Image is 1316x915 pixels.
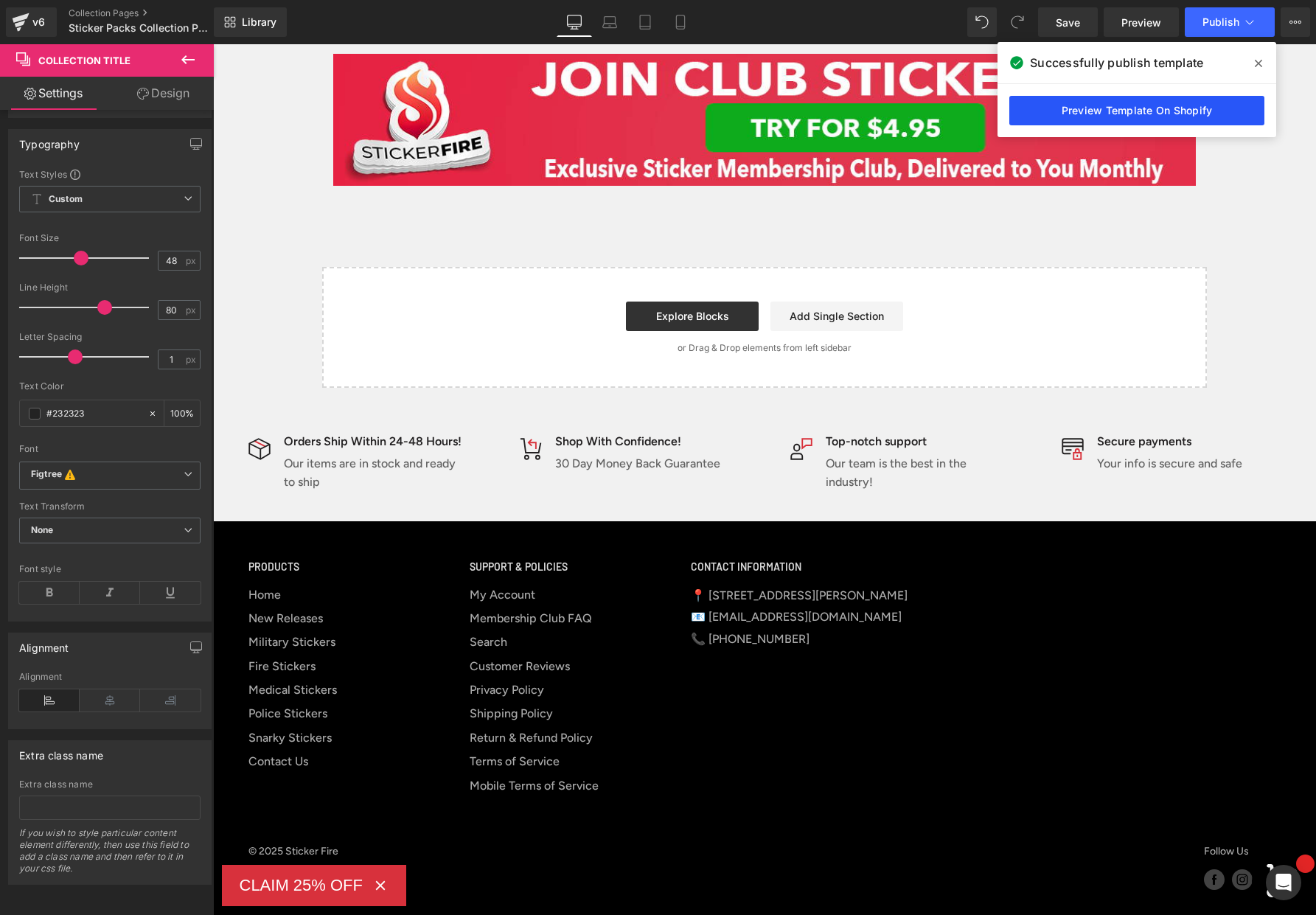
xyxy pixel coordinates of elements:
[49,193,83,206] b: Custom
[257,682,426,706] a: Return & Refund Policy
[478,540,1068,607] p: 📍 [STREET_ADDRESS][PERSON_NAME] 📧 [EMAIL_ADDRESS][DOMAIN_NAME] 📞 ‪‪[PHONE_NUMBER]‬
[1185,7,1275,37] button: Publish
[31,524,54,535] b: None
[1104,7,1179,37] a: Preview
[19,233,201,243] div: Font Size
[557,7,592,37] a: Desktop
[19,501,201,512] div: Text Transform
[186,305,198,315] span: px
[35,514,205,532] button: Products
[69,7,238,19] a: Collection Pages
[186,355,198,364] span: px
[19,444,201,454] div: Font
[257,658,426,681] a: Shipping Policy
[1121,15,1161,30] span: Preview
[1266,865,1301,900] div: Open Intercom Messenger
[41,24,72,35] div: v 4.0.25
[35,658,205,681] a: Police Stickers
[257,706,426,729] a: Terms of Service
[257,514,426,532] button: Support & Policies
[19,779,201,790] div: Extra class name
[24,24,35,35] img: logo_orange.svg
[592,7,627,37] a: Laptop
[186,256,198,265] span: px
[24,38,35,50] img: website_grey.svg
[1202,16,1239,28] span: Publish
[257,563,426,586] a: Membership Club FAQ
[991,825,1012,846] a: Follow us on Facebook
[1003,7,1032,37] button: Redo
[19,633,69,654] div: Alignment
[19,282,201,293] div: Line Height
[1281,7,1310,37] button: More
[19,672,201,682] div: Alignment
[257,586,426,610] a: Search
[29,13,48,32] div: v6
[69,22,210,34] span: Sticker Packs Collection Page
[613,388,797,407] p: Top-notch support
[257,610,426,634] a: Customer Reviews
[35,586,205,610] a: Military Stickers
[147,93,159,105] img: tab_keywords_by_traffic_grey.svg
[478,514,1068,532] button: Contact information
[71,388,255,407] p: Orders Ship Within 24-48 Hours!
[19,130,80,150] div: Typography
[478,516,588,529] span: Contact information
[242,15,276,29] span: Library
[6,7,57,37] a: v6
[884,388,1029,407] p: Secure payments
[35,516,86,529] span: Products
[56,94,132,104] div: Domain Overview
[38,55,130,66] span: Collection Title
[35,798,125,817] p: © 2025 Sticker Fire
[19,332,201,342] div: Letter Spacing
[257,516,355,529] span: Support & Policies
[342,388,507,407] p: Shop With Confidence!
[35,682,205,706] a: Snarky Stickers
[110,77,217,110] a: Design
[35,610,205,634] a: Fire Stickers
[1030,54,1203,72] span: Successfully publish template
[163,94,248,104] div: Keywords by Traffic
[35,634,205,658] a: Medical Stickers
[257,539,426,563] a: My Account
[38,38,162,50] div: Domain: [DOMAIN_NAME]
[133,299,970,309] p: or Drag & Drop elements from left sidebar
[214,7,287,37] a: New Library
[31,468,62,483] i: Figtree
[40,93,52,105] img: tab_domain_overview_orange.svg
[257,634,426,658] a: Privacy Policy
[1009,96,1264,125] a: Preview Template On Shopify
[663,7,698,37] a: Mobile
[35,539,205,563] a: Home
[991,798,1068,817] p: Follow Us
[967,7,997,37] button: Undo
[627,7,663,37] a: Tablet
[257,730,426,754] a: Mobile Terms of Service
[613,410,797,448] p: Our team is the best in the industry!
[1056,15,1080,30] span: Save
[19,827,201,884] div: If you wish to style particular content element differently, then use this field to add a class n...
[19,168,201,180] div: Text Styles
[46,406,141,422] input: Color
[35,563,205,586] a: New Releases
[884,410,1029,429] p: Your info is secure and safe
[164,400,200,426] div: %
[19,381,201,392] div: Text Color
[71,410,255,448] p: Our items are in stock and ready to ship
[35,706,205,729] a: Contact Us
[342,410,507,429] p: 30 Day Money Back Guarantee
[1019,825,1040,846] a: Follow us on Instagram
[413,257,546,287] a: Explore Blocks
[19,564,201,574] div: Font style
[19,741,103,762] div: Extra class name
[557,257,690,287] a: Add Single Section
